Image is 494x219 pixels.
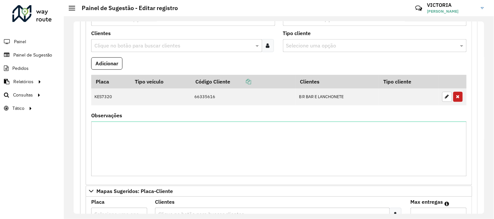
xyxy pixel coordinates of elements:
th: Tipo veículo [130,75,191,88]
span: Tático [12,105,24,112]
span: Relatórios [13,78,34,85]
label: Tipo cliente [283,29,311,37]
span: Painel de Sugestão [13,52,52,58]
span: Consultas [13,92,33,98]
button: Adicionar [91,57,122,70]
label: Observações [91,111,122,119]
a: Copiar [231,78,251,85]
span: Mapas Sugeridos: Placa-Cliente [96,188,173,194]
label: Clientes [155,198,175,206]
em: Máximo de clientes que serão colocados na mesma rota com os clientes informados [445,201,449,206]
th: Placa [91,75,130,88]
span: Painel [14,38,26,45]
label: Clientes [91,29,111,37]
a: Contato Rápido [412,1,426,15]
th: Código Cliente [191,75,296,88]
label: Max entregas [411,198,443,206]
h3: VICTORIA [427,2,476,8]
label: Placa [91,198,105,206]
span: Pedidos [12,65,29,72]
th: Tipo cliente [379,75,439,88]
td: 66335616 [191,88,296,105]
td: B R BAR E LANCHONETE [295,88,379,105]
th: Clientes [295,75,379,88]
h2: Painel de Sugestão - Editar registro [75,5,178,12]
span: [PERSON_NAME] [427,8,476,14]
td: KES7320 [91,88,130,105]
a: Mapas Sugeridos: Placa-Cliente [86,186,472,197]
